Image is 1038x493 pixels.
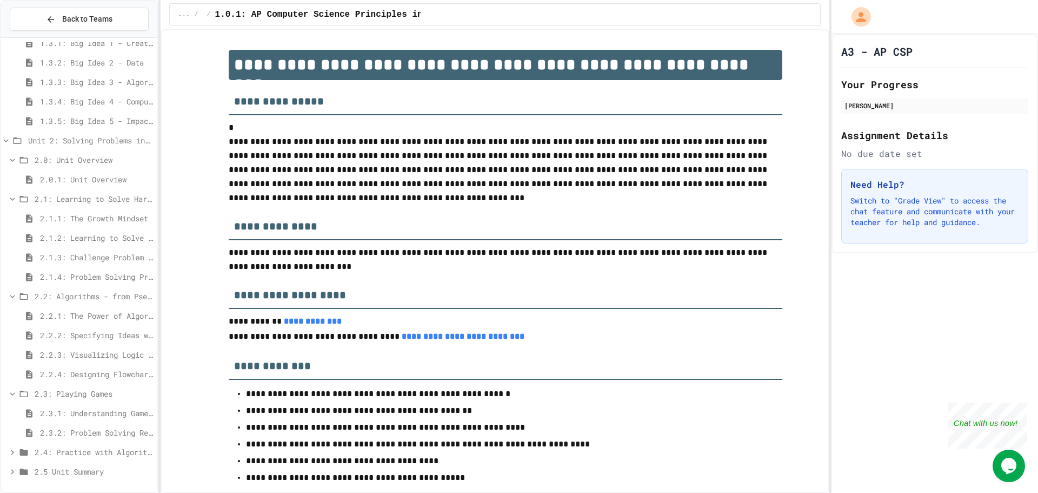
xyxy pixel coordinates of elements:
span: 1.3.5: Big Idea 5 - Impact of Computing [40,115,153,127]
p: Switch to "Grade View" to access the chat feature and communicate with your teacher for help and ... [850,195,1019,228]
span: 2.3.1: Understanding Games with Flowcharts [40,407,153,419]
span: 1.3.2: Big Idea 2 - Data [40,57,153,68]
div: No due date set [841,147,1028,160]
span: / [207,10,210,19]
span: 2.1.2: Learning to Solve Hard Problems [40,232,153,244]
span: 2.2.4: Designing Flowcharts [40,369,153,380]
span: Unit 2: Solving Problems in Computer Science [28,135,153,146]
h2: Assignment Details [841,128,1028,143]
iframe: chat widget [948,403,1027,449]
span: 2.1: Learning to Solve Hard Problems [35,193,153,205]
span: 1.3.1: Big Idea 1 - Creative Development [40,37,153,49]
div: [PERSON_NAME] [844,101,1025,110]
span: 2.2.1: The Power of Algorithms [40,310,153,321]
span: 2.1.4: Problem Solving Practice [40,271,153,282]
span: 2.0.1: Unit Overview [40,174,153,185]
h3: Need Help? [850,178,1019,191]
span: 2.2: Algorithms - from Pseudocode to Flowcharts [35,291,153,302]
span: Back to Teams [62,14,112,25]
span: 2.0: Unit Overview [35,154,153,166]
span: 1.3.3: Big Idea 3 - Algorithms and Programming [40,76,153,88]
span: 2.3: Playing Games [35,388,153,399]
iframe: chat widget [993,450,1027,482]
h1: A3 - AP CSP [841,44,913,59]
div: My Account [840,4,874,29]
span: ... [178,10,190,19]
span: 2.4: Practice with Algorithms [35,446,153,458]
span: 2.2.2: Specifying Ideas with Pseudocode [40,330,153,341]
span: 1.3.4: Big Idea 4 - Computing Systems and Networks [40,96,153,107]
span: 2.5 Unit Summary [35,466,153,477]
span: / [194,10,198,19]
span: 2.2.3: Visualizing Logic with Flowcharts [40,349,153,360]
span: 2.1.3: Challenge Problem - The Bridge [40,252,153,263]
button: Back to Teams [10,8,149,31]
span: 2.3.2: Problem Solving Reflection [40,427,153,438]
span: 2.1.1: The Growth Mindset [40,213,153,224]
h2: Your Progress [841,77,1028,92]
span: 1.0.1: AP Computer Science Principles in Python Course Syllabus [215,8,542,21]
